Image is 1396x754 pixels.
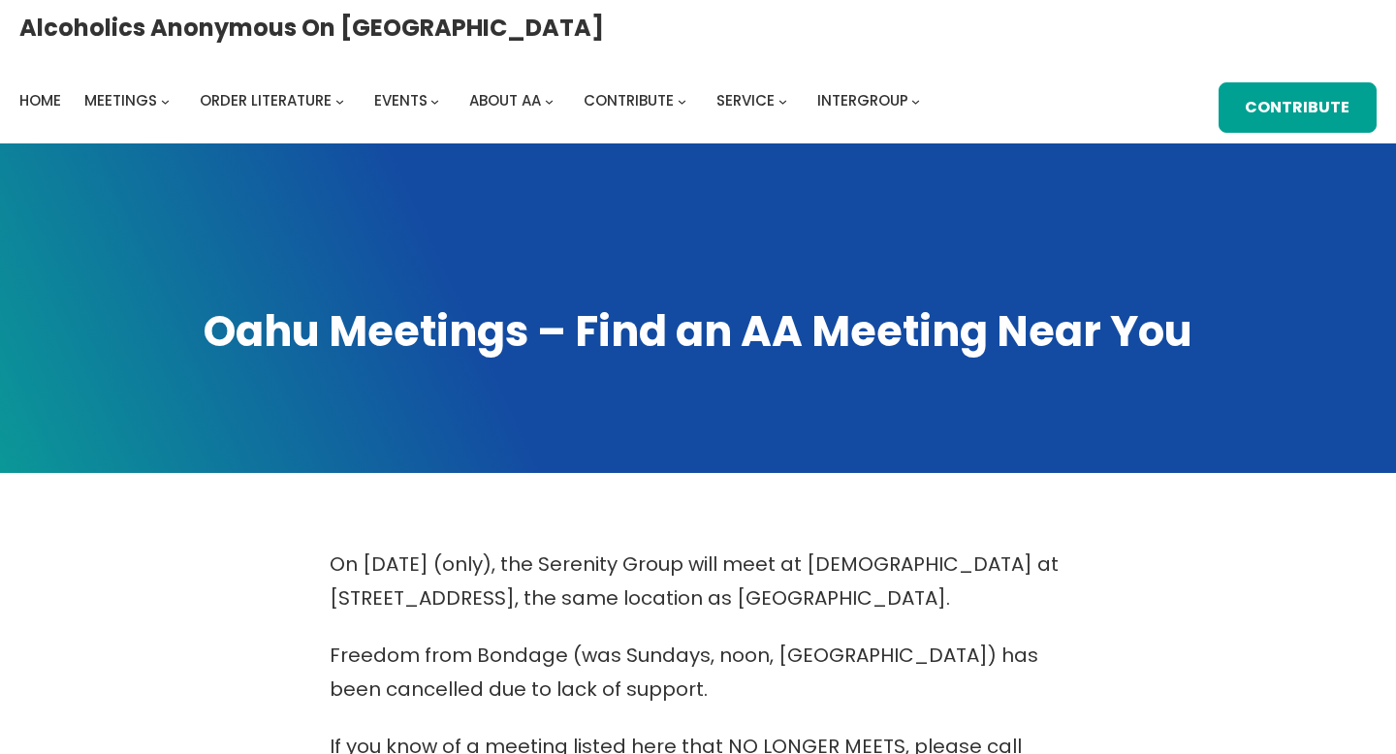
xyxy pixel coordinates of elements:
[469,90,541,110] span: About AA
[161,96,170,105] button: Meetings submenu
[19,303,1377,361] h1: Oahu Meetings – Find an AA Meeting Near You
[678,96,686,105] button: Contribute submenu
[911,96,920,105] button: Intergroup submenu
[84,90,157,110] span: Meetings
[200,90,332,110] span: Order Literature
[330,548,1066,615] p: On [DATE] (only), the Serenity Group will meet at [DEMOGRAPHIC_DATA] at [STREET_ADDRESS], the sam...
[584,90,674,110] span: Contribute
[84,87,157,114] a: Meetings
[584,87,674,114] a: Contribute
[374,90,428,110] span: Events
[430,96,439,105] button: Events submenu
[469,87,541,114] a: About AA
[1219,82,1377,133] a: Contribute
[817,87,908,114] a: Intergroup
[19,7,604,48] a: Alcoholics Anonymous on [GEOGRAPHIC_DATA]
[817,90,908,110] span: Intergroup
[330,639,1066,707] p: Freedom from Bondage (was Sundays, noon, [GEOGRAPHIC_DATA]) has been cancelled due to lack of sup...
[374,87,428,114] a: Events
[545,96,554,105] button: About AA submenu
[19,87,927,114] nav: Intergroup
[19,90,61,110] span: Home
[716,87,775,114] a: Service
[335,96,344,105] button: Order Literature submenu
[19,87,61,114] a: Home
[778,96,787,105] button: Service submenu
[716,90,775,110] span: Service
